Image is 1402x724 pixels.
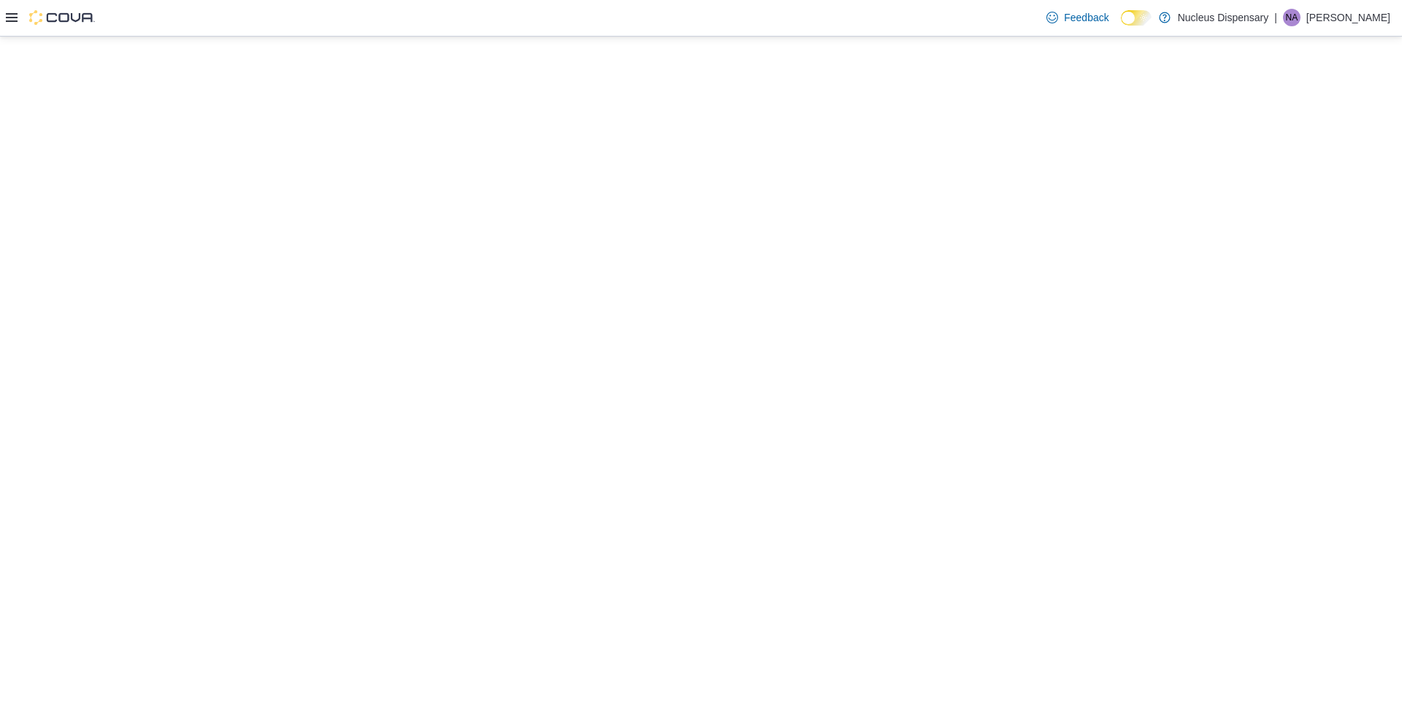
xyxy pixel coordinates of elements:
[1274,9,1277,26] p: |
[1286,9,1298,26] span: NA
[1041,3,1114,32] a: Feedback
[29,10,95,25] img: Cova
[1064,10,1108,25] span: Feedback
[1283,9,1301,26] div: Neil Ashmeade
[1178,9,1269,26] p: Nucleus Dispensary
[1121,10,1152,26] input: Dark Mode
[1306,9,1390,26] p: [PERSON_NAME]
